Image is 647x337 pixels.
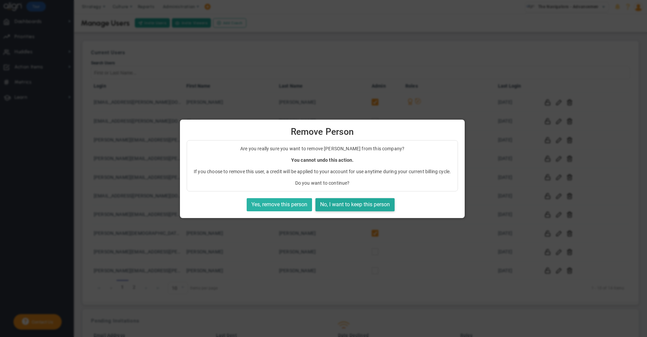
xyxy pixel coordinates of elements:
span: Remove Person [185,126,459,137]
strong: You cannot undo this action. [291,157,353,163]
button: No, I want to keep this person [315,198,395,211]
p: Do you want to continue? [194,180,451,186]
button: Yes, remove this person [247,198,312,211]
p: If you choose to remove this user, a credit will be applied to your account for use anytime durin... [194,168,451,175]
p: Are you really sure you want to remove [PERSON_NAME] from this company? [194,145,451,152]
